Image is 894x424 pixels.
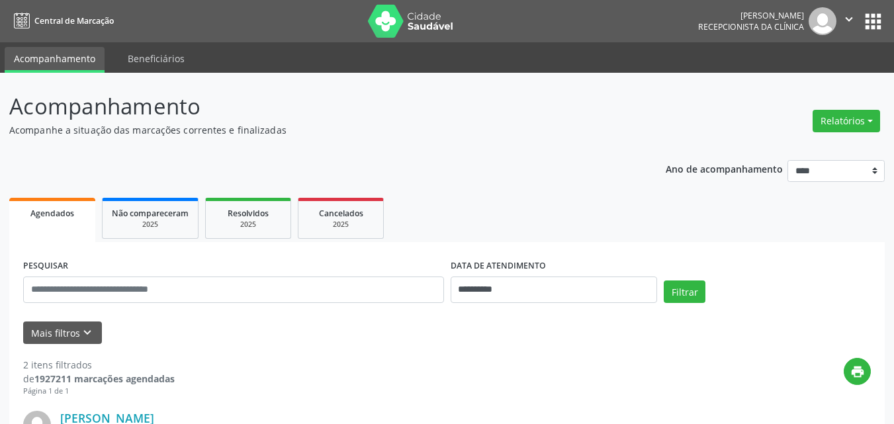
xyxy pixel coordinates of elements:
strong: 1927211 marcações agendadas [34,372,175,385]
a: Acompanhamento [5,47,105,73]
p: Ano de acompanhamento [666,160,783,177]
span: Agendados [30,208,74,219]
label: PESQUISAR [23,256,68,276]
span: Não compareceram [112,208,189,219]
img: img [809,7,836,35]
i: print [850,364,865,379]
div: [PERSON_NAME] [698,10,804,21]
span: Central de Marcação [34,15,114,26]
button: print [844,358,871,385]
button: Mais filtroskeyboard_arrow_down [23,321,102,345]
label: DATA DE ATENDIMENTO [451,256,546,276]
div: Página 1 de 1 [23,386,175,397]
button: Filtrar [664,280,705,303]
div: 2025 [112,220,189,230]
i:  [842,12,856,26]
p: Acompanhamento [9,90,622,123]
i: keyboard_arrow_down [80,325,95,340]
div: 2 itens filtrados [23,358,175,372]
button:  [836,7,862,35]
button: Relatórios [813,110,880,132]
span: Recepcionista da clínica [698,21,804,32]
span: Resolvidos [228,208,269,219]
a: Central de Marcação [9,10,114,32]
div: 2025 [215,220,281,230]
button: apps [862,10,885,33]
span: Cancelados [319,208,363,219]
p: Acompanhe a situação das marcações correntes e finalizadas [9,123,622,137]
a: Beneficiários [118,47,194,70]
div: de [23,372,175,386]
div: 2025 [308,220,374,230]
